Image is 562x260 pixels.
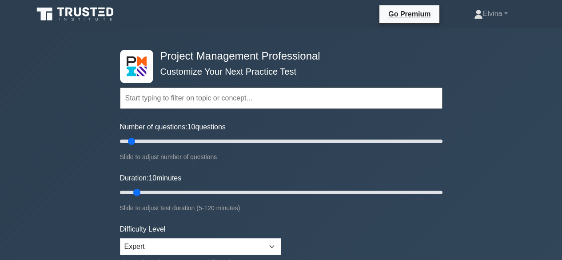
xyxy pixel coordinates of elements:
[453,5,529,23] a: Elvina
[157,50,399,63] h4: Project Management Professional
[120,173,182,184] label: Duration: minutes
[148,174,156,182] span: 10
[187,123,195,131] span: 10
[120,224,166,235] label: Difficulty Level
[120,152,442,162] div: Slide to adjust number of questions
[120,122,226,132] label: Number of questions: questions
[120,203,442,213] div: Slide to adjust test duration (5-120 minutes)
[120,88,442,109] input: Start typing to filter on topic or concept...
[383,8,436,20] a: Go Premium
